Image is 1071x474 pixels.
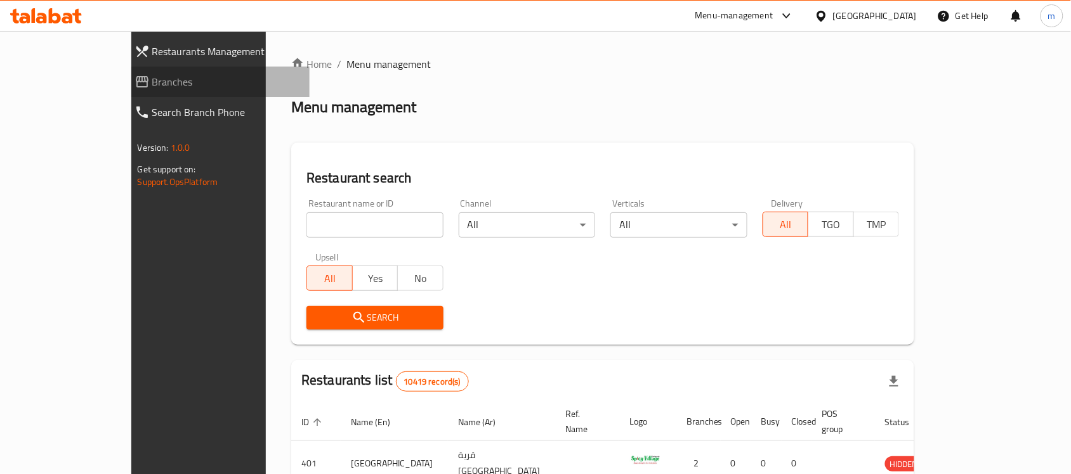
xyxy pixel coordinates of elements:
div: All [610,212,747,238]
span: All [312,269,348,288]
span: Ref. Name [565,406,604,437]
a: Restaurants Management [124,36,310,67]
button: TGO [808,212,854,237]
span: TGO [813,215,849,234]
span: Version: [138,139,169,156]
span: Branches [152,74,300,89]
th: Open [721,402,751,441]
h2: Menu management [291,97,416,117]
button: TMP [853,212,900,237]
span: 1.0.0 [171,139,190,156]
span: POS group [822,406,860,437]
input: Search for restaurant name or ID.. [306,212,444,238]
span: 10419 record(s) [397,376,468,388]
th: Busy [751,402,782,441]
a: Support.OpsPlatform [138,174,218,190]
li: / [337,56,341,72]
div: Total records count [396,371,469,392]
span: ID [301,414,325,430]
span: Menu management [346,56,431,72]
span: HIDDEN [885,457,923,471]
span: m [1048,9,1056,23]
div: Menu-management [695,8,773,23]
a: Home [291,56,332,72]
a: Branches [124,67,310,97]
span: Name (En) [351,414,407,430]
button: Search [306,306,444,330]
th: Closed [782,402,812,441]
span: Search Branch Phone [152,105,300,120]
nav: breadcrumb [291,56,914,72]
button: Yes [352,266,398,291]
span: Search [317,310,433,326]
div: Export file [879,366,909,397]
a: Search Branch Phone [124,97,310,127]
div: [GEOGRAPHIC_DATA] [833,9,917,23]
button: All [763,212,809,237]
span: Get support on: [138,161,196,177]
span: Yes [358,269,393,288]
h2: Restaurants list [301,371,469,392]
span: Restaurants Management [152,44,300,59]
label: Delivery [772,199,803,208]
label: Upsell [315,253,339,262]
button: No [397,266,444,291]
th: Branches [676,402,721,441]
span: All [768,215,804,234]
button: All [306,266,353,291]
span: Status [885,414,926,430]
div: All [459,212,596,238]
h2: Restaurant search [306,169,899,188]
th: Logo [619,402,676,441]
span: Name (Ar) [458,414,512,430]
span: TMP [859,215,895,234]
span: No [403,269,438,288]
